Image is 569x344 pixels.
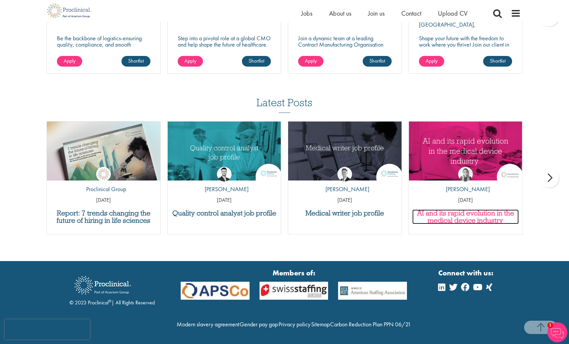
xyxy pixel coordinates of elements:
span: Apply [64,57,76,64]
a: Joshua Godden [PERSON_NAME] [200,167,249,197]
img: Proclinical Group [96,167,111,181]
iframe: reCAPTCHA [5,319,90,339]
a: Modern slavery agreement [177,320,239,328]
p: Step into a pivotal role at a global CMO and help shape the future of healthcare. [178,35,271,48]
p: [DATE] [288,196,402,204]
span: Apply [426,57,438,64]
a: Join us [368,9,385,18]
p: Join a dynamic team at a leading Contract Manufacturing Organisation (CMO) and contribute to grou... [298,35,392,67]
a: Gender pay gap [240,320,278,328]
a: Sitemap [311,320,330,328]
img: AI and Its Impact on the Medical Device Industry | Proclinical [409,122,522,180]
a: Jobs [301,9,312,18]
a: Quality control analyst job profile [171,209,278,217]
div: next [539,168,559,188]
p: Proclinical Group [81,185,126,193]
img: APSCo [333,282,412,300]
p: [PERSON_NAME] [320,185,369,193]
p: [DATE] [409,196,522,204]
a: AI and its rapid evolution in the medical device industry [412,209,519,224]
p: [PERSON_NAME] [200,185,249,193]
a: Contact [401,9,421,18]
a: Privacy policy [279,320,310,328]
a: Link to a post [47,122,160,180]
a: Link to a post [288,122,402,180]
a: Shortlist [242,56,271,67]
img: quality control analyst job profile [168,122,281,180]
a: Shortlist [363,56,392,67]
span: Apply [184,57,196,64]
img: Chatbot [547,322,567,342]
strong: Members of: [181,268,407,278]
p: Shape your future with the freedom to work where you thrive! Join our client in this fully remote... [419,35,512,60]
p: [PERSON_NAME] [441,185,490,193]
h3: Latest Posts [257,97,312,113]
p: [DATE] [168,196,281,204]
img: APSCo [255,282,333,300]
a: Apply [419,56,444,67]
span: 1 [547,322,553,328]
img: APSCo [176,282,255,300]
p: City of [GEOGRAPHIC_DATA], [GEOGRAPHIC_DATA] [419,14,475,35]
img: Hannah Burke [458,167,473,181]
a: Shortlist [483,56,512,67]
a: Hannah Burke [PERSON_NAME] [441,167,490,197]
span: Apply [305,57,317,64]
a: Apply [298,56,323,67]
img: Proclinical: Life sciences hiring trends report 2025 [47,122,160,185]
strong: Connect with us: [438,268,495,278]
img: Joshua Godden [217,167,232,181]
a: Proclinical Group Proclinical Group [81,167,126,197]
a: George Watson [PERSON_NAME] [320,167,369,197]
a: Apply [57,56,82,67]
div: © 2023 Proclinical | All Rights Reserved [70,271,155,307]
p: [DATE] [47,196,160,204]
a: Carbon Reduction Plan PPN 06/21 [330,320,411,328]
a: Medical writer job profile [291,209,398,217]
sup: ® [108,298,111,304]
a: Link to a post [409,122,522,180]
p: Be the backbone of logistics-ensuring quality, compliance, and smooth operations in a dynamic env... [57,35,150,54]
img: Proclinical Recruitment [70,271,136,299]
a: Apply [178,56,203,67]
a: About us [329,9,351,18]
img: Medical writer job profile [288,122,402,180]
a: Report: 7 trends changing the future of hiring in life sciences [50,209,157,224]
a: Shortlist [121,56,150,67]
a: Upload CV [438,9,468,18]
img: George Watson [337,167,352,181]
a: Link to a post [168,122,281,180]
